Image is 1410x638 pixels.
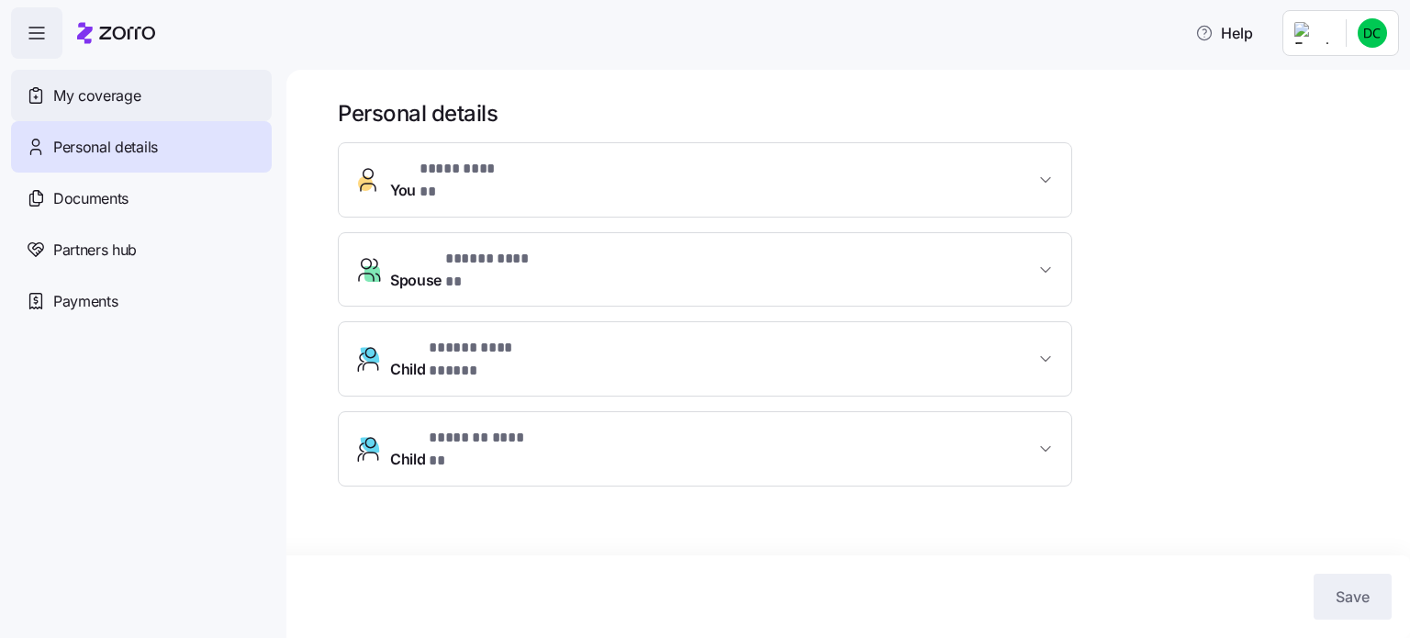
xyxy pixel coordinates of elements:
[1358,18,1387,48] img: 82f45c7cfed4f6328622158a6ae5733e
[11,275,272,327] a: Payments
[53,136,158,159] span: Personal details
[11,173,272,224] a: Documents
[1195,22,1253,44] span: Help
[11,224,272,275] a: Partners hub
[1336,586,1370,608] span: Save
[11,121,272,173] a: Personal details
[1314,574,1392,620] button: Save
[390,248,538,292] span: Spouse
[53,290,117,313] span: Payments
[1181,15,1268,51] button: Help
[390,427,534,471] span: Child
[53,239,137,262] span: Partners hub
[53,84,140,107] span: My coverage
[53,187,129,210] span: Documents
[11,70,272,121] a: My coverage
[390,337,542,381] span: Child
[390,158,509,202] span: You
[338,99,1384,128] h1: Personal details
[1294,22,1331,44] img: Employer logo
